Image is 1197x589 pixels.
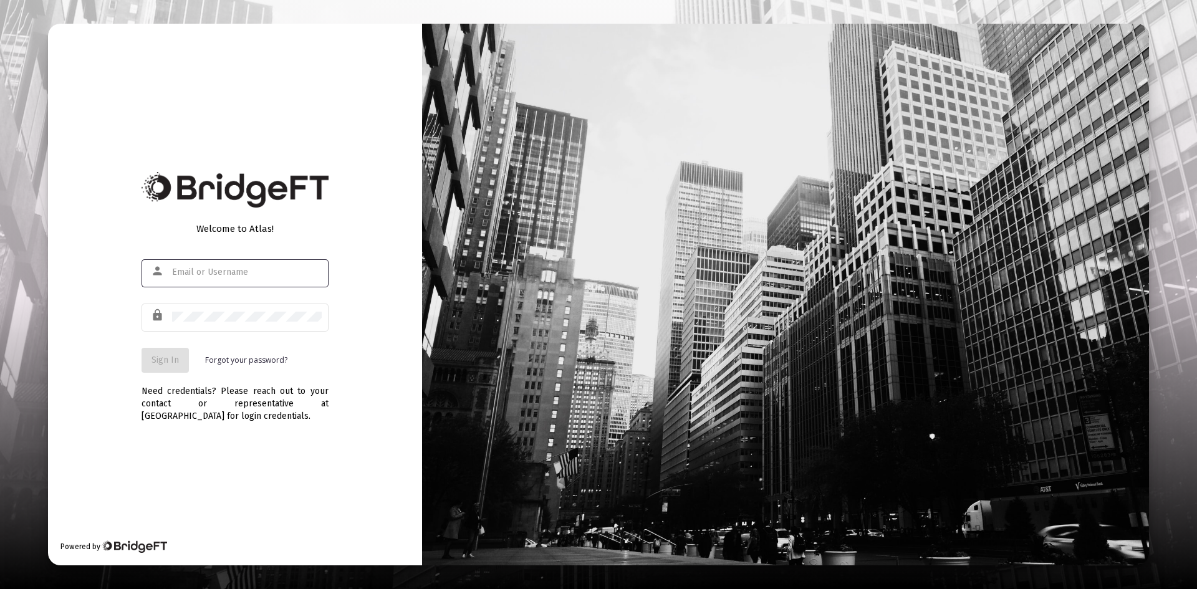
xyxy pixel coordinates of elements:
[151,355,179,365] span: Sign In
[172,267,322,277] input: Email or Username
[60,540,167,553] div: Powered by
[205,354,287,366] a: Forgot your password?
[142,348,189,373] button: Sign In
[151,264,166,279] mat-icon: person
[102,540,167,553] img: Bridge Financial Technology Logo
[142,223,329,235] div: Welcome to Atlas!
[142,373,329,423] div: Need credentials? Please reach out to your contact or representative at [GEOGRAPHIC_DATA] for log...
[151,308,166,323] mat-icon: lock
[142,172,329,208] img: Bridge Financial Technology Logo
